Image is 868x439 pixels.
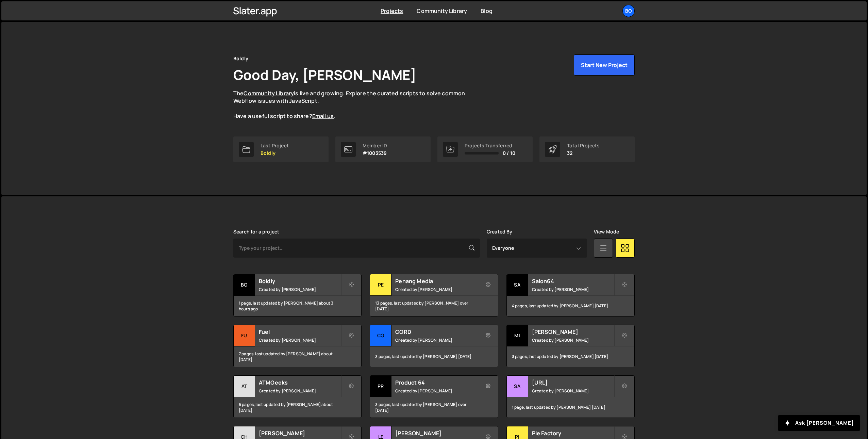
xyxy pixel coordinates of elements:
[487,229,513,234] label: Created By
[532,429,614,437] h2: Pie Factory
[259,379,341,386] h2: ATMGeeks
[233,239,480,258] input: Type your project...
[532,277,614,285] h2: Salon64
[507,325,528,346] div: Mi
[395,277,477,285] h2: Penang Media
[234,346,361,367] div: 7 pages, last updated by [PERSON_NAME] about [DATE]
[259,429,341,437] h2: [PERSON_NAME]
[370,274,391,296] div: Pe
[233,65,416,84] h1: Good Day, [PERSON_NAME]
[532,328,614,336] h2: [PERSON_NAME]
[259,337,341,343] small: Created by [PERSON_NAME]
[503,150,515,156] span: 0 / 10
[532,388,614,394] small: Created by [PERSON_NAME]
[233,229,279,234] label: Search for a project
[261,150,289,156] p: Boldly
[370,375,498,418] a: Pr Product 64 Created by [PERSON_NAME] 3 pages, last updated by [PERSON_NAME] over [DATE]
[507,376,528,397] div: SA
[594,229,619,234] label: View Mode
[370,325,391,346] div: CO
[234,274,255,296] div: Bo
[233,90,478,120] p: The is live and growing. Explore the curated scripts to solve common Webflow issues with JavaScri...
[622,5,635,17] a: Bo
[481,7,493,15] a: Blog
[574,54,635,76] button: Start New Project
[259,277,341,285] h2: Boldly
[370,346,498,367] div: 3 pages, last updated by [PERSON_NAME] [DATE]
[506,274,635,316] a: Sa Salon64 Created by [PERSON_NAME] 4 pages, last updated by [PERSON_NAME] [DATE]
[233,325,362,367] a: Fu Fuel Created by [PERSON_NAME] 7 pages, last updated by [PERSON_NAME] about [DATE]
[507,274,528,296] div: Sa
[567,150,600,156] p: 32
[259,287,341,292] small: Created by [PERSON_NAME]
[532,287,614,292] small: Created by [PERSON_NAME]
[465,143,515,148] div: Projects Transferred
[506,375,635,418] a: SA [URL] Created by [PERSON_NAME] 1 page, last updated by [PERSON_NAME] [DATE]
[234,376,255,397] div: AT
[233,375,362,418] a: AT ATMGeeks Created by [PERSON_NAME] 5 pages, last updated by [PERSON_NAME] about [DATE]
[506,325,635,367] a: Mi [PERSON_NAME] Created by [PERSON_NAME] 3 pages, last updated by [PERSON_NAME] [DATE]
[381,7,403,15] a: Projects
[312,112,334,120] a: Email us
[234,325,255,346] div: Fu
[234,296,361,316] div: 1 page, last updated by [PERSON_NAME] about 3 hours ago
[532,379,614,386] h2: [URL]
[261,143,289,148] div: Last Project
[234,397,361,418] div: 5 pages, last updated by [PERSON_NAME] about [DATE]
[233,274,362,316] a: Bo Boldly Created by [PERSON_NAME] 1 page, last updated by [PERSON_NAME] about 3 hours ago
[370,296,498,316] div: 13 pages, last updated by [PERSON_NAME] over [DATE]
[370,325,498,367] a: CO CORD Created by [PERSON_NAME] 3 pages, last updated by [PERSON_NAME] [DATE]
[507,296,634,316] div: 4 pages, last updated by [PERSON_NAME] [DATE]
[233,54,248,63] div: Boldly
[395,287,477,292] small: Created by [PERSON_NAME]
[370,397,498,418] div: 3 pages, last updated by [PERSON_NAME] over [DATE]
[507,346,634,367] div: 3 pages, last updated by [PERSON_NAME] [DATE]
[417,7,467,15] a: Community Library
[259,388,341,394] small: Created by [PERSON_NAME]
[233,136,329,162] a: Last Project Boldly
[507,397,634,418] div: 1 page, last updated by [PERSON_NAME] [DATE]
[567,143,600,148] div: Total Projects
[363,150,387,156] p: #1003539
[363,143,387,148] div: Member ID
[370,274,498,316] a: Pe Penang Media Created by [PERSON_NAME] 13 pages, last updated by [PERSON_NAME] over [DATE]
[395,328,477,336] h2: CORD
[259,328,341,336] h2: Fuel
[395,379,477,386] h2: Product 64
[244,90,294,97] a: Community Library
[395,388,477,394] small: Created by [PERSON_NAME]
[395,337,477,343] small: Created by [PERSON_NAME]
[532,337,614,343] small: Created by [PERSON_NAME]
[395,429,477,437] h2: [PERSON_NAME]
[778,415,860,431] button: Ask [PERSON_NAME]
[370,376,391,397] div: Pr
